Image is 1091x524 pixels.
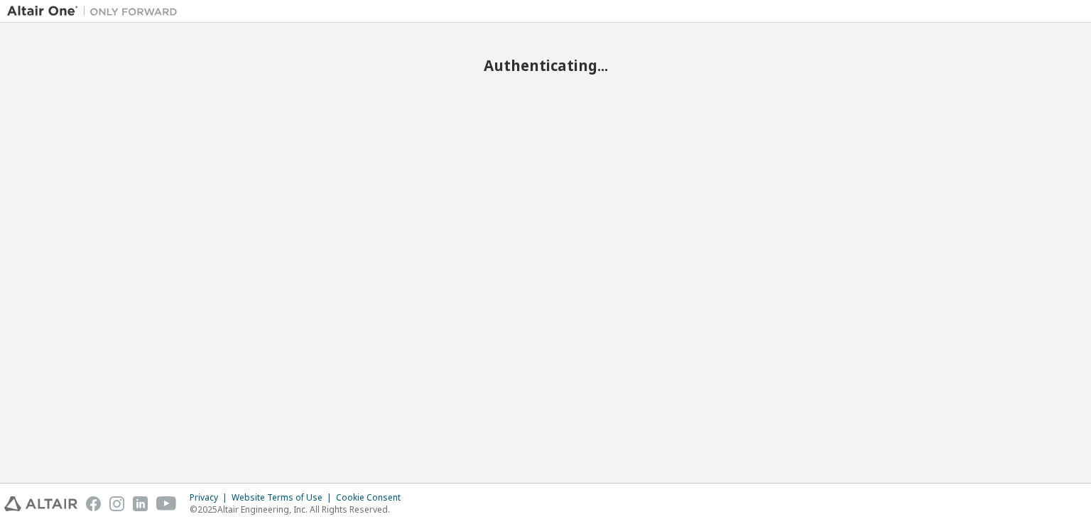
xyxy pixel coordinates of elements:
[190,492,232,503] div: Privacy
[109,496,124,511] img: instagram.svg
[190,503,409,515] p: © 2025 Altair Engineering, Inc. All Rights Reserved.
[4,496,77,511] img: altair_logo.svg
[86,496,101,511] img: facebook.svg
[336,492,409,503] div: Cookie Consent
[7,56,1084,75] h2: Authenticating...
[232,492,336,503] div: Website Terms of Use
[156,496,177,511] img: youtube.svg
[133,496,148,511] img: linkedin.svg
[7,4,185,18] img: Altair One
